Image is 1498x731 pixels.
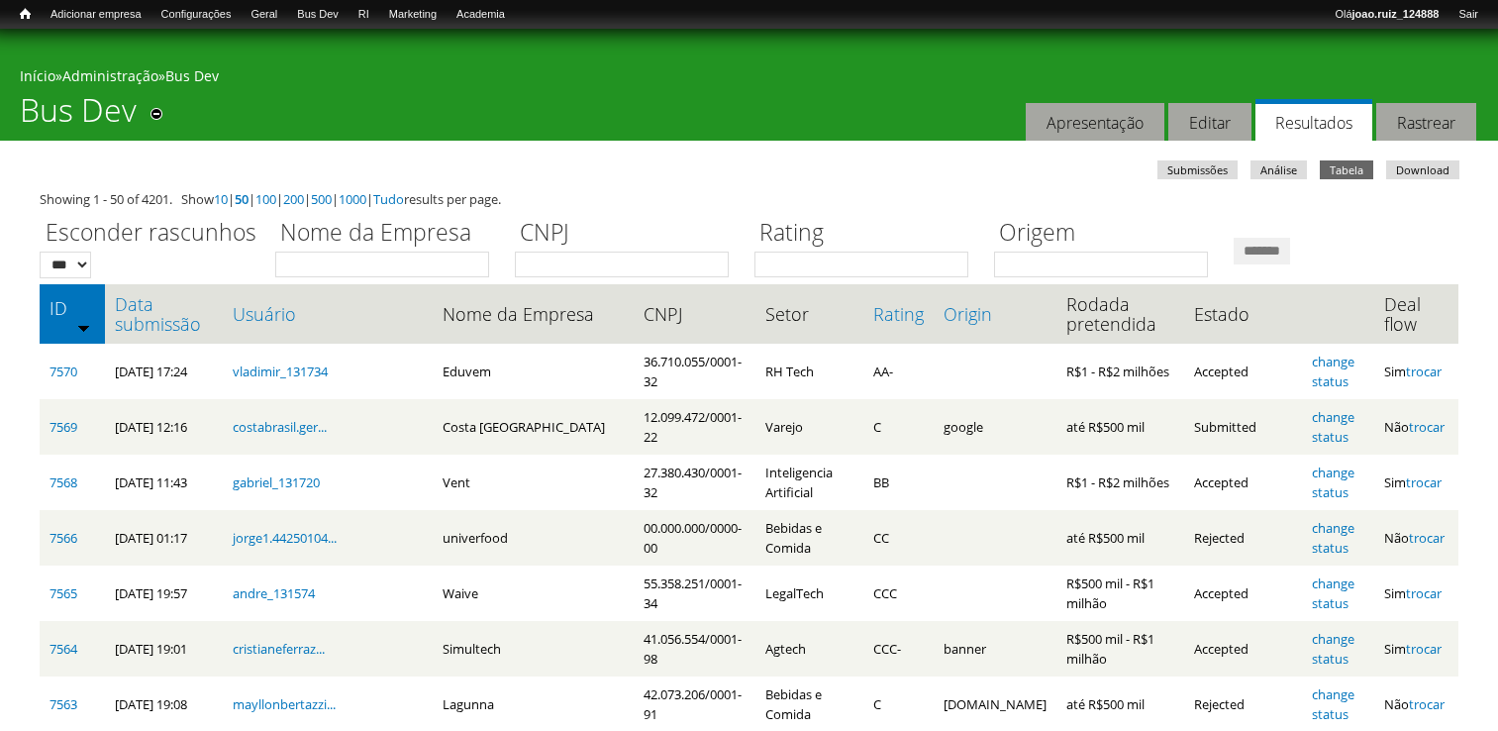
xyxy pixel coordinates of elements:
td: univerfood [433,510,634,566]
th: Deal flow [1374,284,1458,344]
td: google [934,399,1056,455]
a: 7564 [50,640,77,658]
a: 7563 [50,695,77,713]
a: 500 [311,190,332,208]
a: change status [1312,408,1354,446]
td: Sim [1374,621,1458,677]
a: change status [1312,574,1354,612]
td: Inteligencia Artificial [755,455,863,510]
td: Accepted [1184,455,1301,510]
img: ordem crescente [77,321,90,334]
a: Resultados [1255,99,1372,142]
td: até R$500 mil [1056,510,1184,566]
a: trocar [1406,584,1442,602]
td: CC [863,510,934,566]
a: 100 [255,190,276,208]
a: Marketing [379,5,447,25]
a: jorge1.44250104... [233,529,337,547]
label: Esconder rascunhos [40,216,262,252]
label: Origem [994,216,1221,252]
td: [DATE] 11:43 [105,455,223,510]
td: Não [1374,510,1458,566]
a: Adicionar empresa [41,5,151,25]
td: Accepted [1184,344,1301,399]
td: R$1 - R$2 milhões [1056,344,1184,399]
a: Rastrear [1376,103,1476,142]
td: RH Tech [755,344,863,399]
a: Academia [447,5,515,25]
a: trocar [1406,473,1442,491]
a: RI [349,5,379,25]
label: Nome da Empresa [275,216,502,252]
a: 50 [235,190,249,208]
td: R$1 - R$2 milhões [1056,455,1184,510]
div: Showing 1 - 50 of 4201. Show | | | | | | results per page. [40,189,1458,209]
td: CCC- [863,621,934,677]
a: Início [20,66,55,85]
td: Eduvem [433,344,634,399]
a: Configurações [151,5,242,25]
td: Sim [1374,566,1458,621]
a: Usuário [233,304,423,324]
td: [DATE] 17:24 [105,344,223,399]
td: Costa [GEOGRAPHIC_DATA] [433,399,634,455]
a: Bus Dev [287,5,349,25]
a: Bus Dev [165,66,219,85]
a: costabrasil.ger... [233,418,327,436]
td: CCC [863,566,934,621]
strong: joao.ruiz_124888 [1352,8,1440,20]
td: Vent [433,455,634,510]
label: Rating [754,216,981,252]
a: Início [10,5,41,24]
a: Olájoao.ruiz_124888 [1325,5,1448,25]
th: Setor [755,284,863,344]
a: 10 [214,190,228,208]
a: 7570 [50,363,77,380]
td: Accepted [1184,621,1301,677]
a: 7569 [50,418,77,436]
td: Varejo [755,399,863,455]
a: Apresentação [1026,103,1164,142]
a: Origin [944,304,1047,324]
label: CNPJ [515,216,742,252]
td: Agtech [755,621,863,677]
td: R$500 mil - R$1 milhão [1056,566,1184,621]
a: change status [1312,685,1354,723]
td: 41.056.554/0001-98 [634,621,755,677]
a: trocar [1406,640,1442,658]
a: cristianeferraz... [233,640,325,658]
a: Análise [1250,160,1307,179]
a: mayllonbertazzi... [233,695,336,713]
td: [DATE] 12:16 [105,399,223,455]
a: Data submissão [115,294,213,334]
td: AA- [863,344,934,399]
a: Geral [241,5,287,25]
a: Submissões [1157,160,1238,179]
td: Waive [433,566,634,621]
a: change status [1312,353,1354,390]
td: Não [1374,399,1458,455]
td: LegalTech [755,566,863,621]
td: [DATE] 01:17 [105,510,223,566]
a: andre_131574 [233,584,315,602]
a: 1000 [339,190,366,208]
a: Download [1386,160,1459,179]
a: 7566 [50,529,77,547]
a: change status [1312,464,1354,501]
a: Administração [62,66,158,85]
a: ID [50,298,95,318]
td: 36.710.055/0001-32 [634,344,755,399]
td: BB [863,455,934,510]
a: trocar [1409,529,1445,547]
a: trocar [1406,363,1442,380]
td: banner [934,621,1056,677]
a: 200 [283,190,304,208]
td: [DATE] 19:57 [105,566,223,621]
td: 55.358.251/0001-34 [634,566,755,621]
td: Sim [1374,344,1458,399]
td: Rejected [1184,510,1301,566]
a: trocar [1409,418,1445,436]
a: trocar [1409,695,1445,713]
th: Nome da Empresa [433,284,634,344]
td: 12.099.472/0001-22 [634,399,755,455]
